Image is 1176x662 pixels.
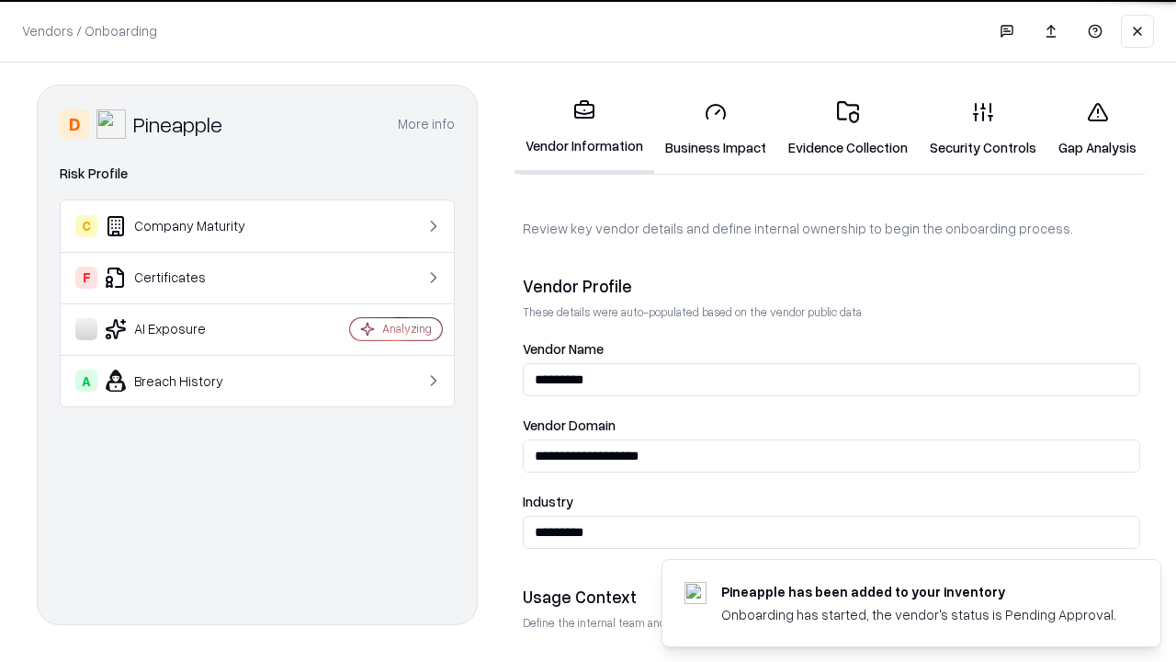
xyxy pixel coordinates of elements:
[523,615,1140,631] p: Define the internal team and reason for using this vendor. This helps assess business relevance a...
[1047,86,1148,172] a: Gap Analysis
[523,219,1140,238] p: Review key vendor details and define internal ownership to begin the onboarding process.
[777,86,919,172] a: Evidence Collection
[721,582,1116,601] div: Pineapple has been added to your inventory
[919,86,1047,172] a: Security Controls
[75,215,295,237] div: Company Maturity
[398,108,455,141] button: More info
[60,163,455,185] div: Risk Profile
[684,582,707,604] img: pineappleenergy.com
[75,267,295,289] div: Certificates
[514,85,654,174] a: Vendor Information
[523,342,1140,356] label: Vendor Name
[75,267,97,289] div: F
[75,215,97,237] div: C
[721,605,1116,624] div: Onboarding has started, the vendor's status is Pending Approval.
[133,109,222,139] div: Pineapple
[523,586,1140,608] div: Usage Context
[60,109,89,139] div: D
[523,418,1140,432] label: Vendor Domain
[75,318,295,340] div: AI Exposure
[523,495,1140,508] label: Industry
[382,321,432,337] div: Analyzing
[75,370,97,392] div: A
[22,21,157,40] p: Vendors / Onboarding
[96,109,126,139] img: Pineapple
[75,370,295,392] div: Breach History
[523,275,1140,297] div: Vendor Profile
[523,304,1140,320] p: These details were auto-populated based on the vendor public data
[654,86,777,172] a: Business Impact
